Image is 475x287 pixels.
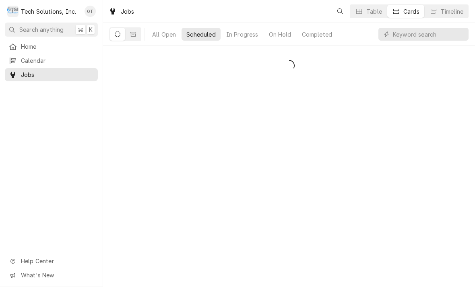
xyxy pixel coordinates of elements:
a: Calendar [5,54,98,67]
div: All Open [152,30,176,39]
div: OT [85,6,96,17]
a: Go to Help Center [5,254,98,268]
div: Timeline [441,7,463,16]
a: Jobs [5,68,98,81]
span: Jobs [21,70,94,79]
span: Loading... [283,57,295,74]
span: Calendar [21,56,94,65]
span: Help Center [21,257,93,265]
a: Go to What's New [5,268,98,282]
span: What's New [21,271,93,279]
button: Search anything⌘K [5,23,98,37]
input: Keyword search [393,28,465,41]
div: Completed [302,30,332,39]
span: Home [21,42,94,51]
div: Tech Solutions, Inc.'s Avatar [7,6,19,17]
div: Table [366,7,382,16]
span: Search anything [19,25,64,34]
a: Home [5,40,98,53]
span: K [89,25,93,34]
div: T [7,6,19,17]
div: On Hold [269,30,291,39]
div: Otis Tooley's Avatar [85,6,96,17]
div: Tech Solutions, Inc. [21,7,76,16]
div: Scheduled [186,30,215,39]
div: Cards [403,7,419,16]
div: Scheduled Jobs List Loading [103,57,475,74]
button: Open search [334,5,347,18]
span: ⌘ [78,25,83,34]
div: In Progress [226,30,258,39]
